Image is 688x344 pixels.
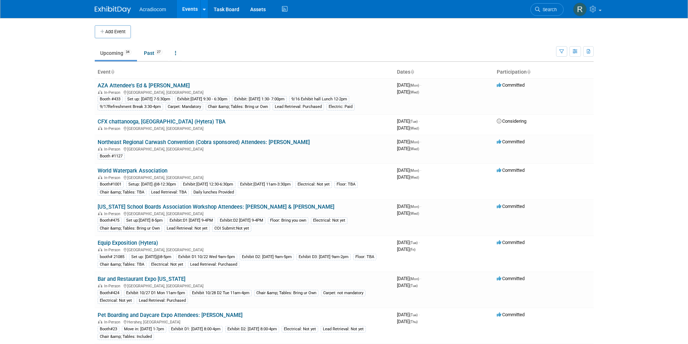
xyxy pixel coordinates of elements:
[420,167,421,173] span: -
[95,25,131,38] button: Add Event
[410,140,419,144] span: (Mon)
[124,49,132,55] span: 34
[98,290,121,296] div: Booth#424
[410,147,419,151] span: (Wed)
[530,3,564,16] a: Search
[104,212,123,216] span: In-Person
[98,147,102,151] img: In-Person Event
[98,153,125,160] div: Booth #1127
[218,217,265,224] div: Exhibit:D2 [DATE] 9-4PM
[268,217,308,224] div: Floor: Bring you own
[98,284,102,287] img: In-Person Event
[98,254,127,260] div: booth# 21085
[149,189,189,196] div: Lead Retrieval: TBA
[410,320,418,324] span: (Thu)
[98,326,119,332] div: Booth#23
[122,326,166,332] div: Move in: [DATE] 1-7pm
[527,69,530,75] a: Sort by Participation Type
[98,261,146,268] div: Chair &amp; Tables: TBA
[126,181,178,188] div: Setup: [DATE] @8-12:30pm
[104,126,123,131] span: In-Person
[95,6,131,13] img: ExhibitDay
[296,254,351,260] div: Exhibit D3: [DATE] 9am-2pm
[98,248,102,251] img: In-Person Event
[497,139,525,144] span: Committed
[98,319,391,325] div: Hershey, [GEOGRAPHIC_DATA]
[497,312,525,317] span: Committed
[98,189,146,196] div: Chair &amp; Tables: TBA
[410,277,419,281] span: (Mon)
[98,217,121,224] div: Booth#475
[273,104,324,110] div: Lead Retrieval: Purchased
[104,248,123,252] span: In-Person
[98,96,123,103] div: Booth #433
[397,210,419,216] span: [DATE]
[240,254,294,260] div: Exhibit D2: [DATE] 9am-5pm
[111,69,114,75] a: Sort by Event Name
[410,175,419,179] span: (Wed)
[98,312,243,318] a: Pet Boarding and Daycare Expo Attendees: [PERSON_NAME]
[321,326,366,332] div: Lead Retrieval: Not yet
[98,225,162,232] div: Chair &amp; Tables: Bring ur Own
[98,247,391,252] div: [GEOGRAPHIC_DATA], [GEOGRAPHIC_DATA]
[138,46,168,60] a: Past27
[124,217,165,224] div: Set up:[DATE] 8-5pm
[419,240,420,245] span: -
[125,96,172,103] div: Set up: [DATE] 7-5:30pm
[104,175,123,180] span: In-Person
[98,125,391,131] div: [GEOGRAPHIC_DATA], [GEOGRAPHIC_DATA]
[497,204,525,209] span: Committed
[238,181,293,188] div: Exhibit:[DATE] 11am-3:30pm
[181,181,235,188] div: Exhibit:[DATE] 12:30-6:30pm
[397,118,420,124] span: [DATE]
[397,139,421,144] span: [DATE]
[289,96,349,103] div: 9/16 Exhibit hall Lunch 12-2pm
[98,104,163,110] div: 9/17Refreshment Break 3:30-4pm
[98,204,334,210] a: [US_STATE] School Boards Association Workshop Attendees: [PERSON_NAME] & [PERSON_NAME]
[397,276,421,281] span: [DATE]
[410,169,419,173] span: (Mon)
[410,83,419,87] span: (Mon)
[410,313,418,317] span: (Tue)
[410,241,418,245] span: (Tue)
[164,225,210,232] div: Lead Retrieval: Not yet
[104,90,123,95] span: In-Person
[188,261,239,268] div: Lead Retrieval: Purchased
[497,240,525,245] span: Committed
[124,290,187,296] div: Exhibit 10/27 D1 Mon 11am-5pm
[410,284,418,288] span: (Tue)
[419,118,420,124] span: -
[397,247,415,252] span: [DATE]
[98,146,391,152] div: [GEOGRAPHIC_DATA], [GEOGRAPHIC_DATA]
[98,167,167,174] a: World Waterpark Association
[98,297,134,304] div: Electrical: Not yet
[397,82,421,88] span: [DATE]
[420,204,421,209] span: -
[167,217,215,224] div: Exhibit:D1 [DATE] 9-4PM
[212,225,251,232] div: COI Submit:Not yet
[397,146,419,151] span: [DATE]
[254,290,319,296] div: Chair &amp; Tables: Bring ur Own
[397,319,418,324] span: [DATE]
[191,189,236,196] div: Daily lunches Provided
[232,96,287,103] div: Exhibit: [DATE] 1:30- 7:00pm
[225,326,279,332] div: Exhibit D2: [DATE] 8:00-4pm
[410,212,419,215] span: (Wed)
[98,320,102,323] img: In-Person Event
[573,3,587,16] img: Ronald Tralle
[397,240,420,245] span: [DATE]
[98,210,391,216] div: [GEOGRAPHIC_DATA], [GEOGRAPHIC_DATA]
[397,167,421,173] span: [DATE]
[410,248,415,252] span: (Fri)
[420,276,421,281] span: -
[394,66,494,78] th: Dates
[311,217,347,224] div: Electrical: Not yet
[420,82,421,88] span: -
[98,181,124,188] div: Booth#1001
[149,261,185,268] div: Electrical: Not yet
[169,326,223,332] div: Exhibit D1: [DATE] 8:00-4pm
[176,254,237,260] div: Exhibit D1:10/22 Wed 9am-5pm
[104,147,123,152] span: In-Person
[397,125,419,131] span: [DATE]
[397,89,419,95] span: [DATE]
